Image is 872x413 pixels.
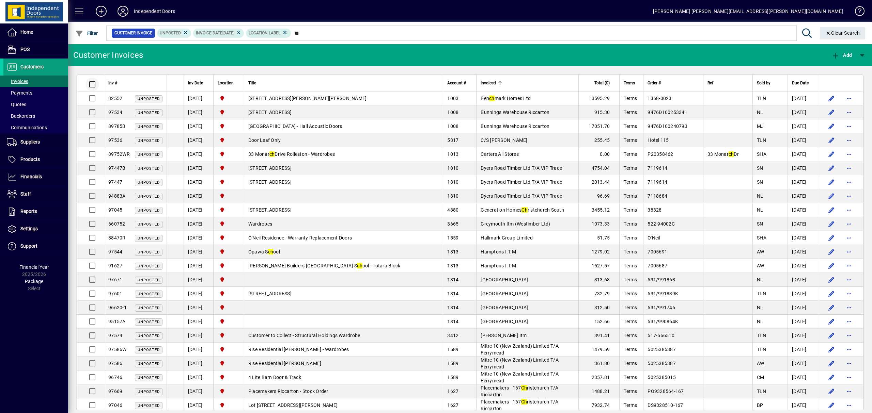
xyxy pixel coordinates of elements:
[788,259,819,273] td: [DATE]
[3,238,68,255] a: Support
[826,246,837,257] button: Edit
[481,221,550,227] span: Greymouth Itm (Westimber Ltd)
[707,151,739,157] span: 33 Monar Dr
[248,79,256,87] span: Title
[648,110,687,115] span: 9476D100253341
[184,105,213,119] td: [DATE]
[108,277,122,282] span: 97671
[3,24,68,41] a: Home
[7,79,28,84] span: Invoices
[648,221,675,227] span: 522-94002C
[624,221,637,227] span: Terms
[481,263,516,268] span: Hamptons I.T.M
[447,110,458,115] span: 1008
[648,79,699,87] div: Order #
[757,207,763,213] span: NL
[757,110,763,115] span: NL
[826,386,837,397] button: Edit
[218,164,240,172] span: Christchurch
[826,330,837,341] button: Edit
[757,249,764,254] span: AW
[20,64,44,69] span: Customers
[844,107,855,118] button: More options
[788,161,819,175] td: [DATE]
[578,259,619,273] td: 1527.57
[578,119,619,133] td: 17051.70
[578,231,619,245] td: 51.75
[648,123,687,129] span: 9476D100240793
[792,79,815,87] div: Due Date
[624,193,637,199] span: Terms
[248,79,439,87] div: Title
[830,49,854,61] button: Add
[481,193,562,199] span: Dyers Road Timber Ltd T/A VIP Trade
[624,79,635,87] span: Terms
[757,123,764,129] span: MJ
[844,218,855,229] button: More options
[624,179,637,185] span: Terms
[481,79,496,87] span: Invoiced
[90,5,112,17] button: Add
[757,193,763,199] span: NL
[3,87,68,99] a: Payments
[196,31,222,35] span: Invoice date
[108,263,122,268] span: 91627
[184,119,213,133] td: [DATE]
[20,243,37,249] span: Support
[624,123,637,129] span: Terms
[114,30,152,36] span: Customer Invoice
[20,209,37,214] span: Reports
[3,168,68,185] a: Financials
[624,277,637,282] span: Terms
[184,203,213,217] td: [DATE]
[138,278,160,282] span: Unposted
[3,122,68,133] a: Communications
[481,249,516,254] span: Hamptons I.T.M
[578,133,619,147] td: 255.45
[844,302,855,313] button: More options
[134,6,175,17] div: Independent Doors
[481,151,519,157] span: Carters All Stores
[108,193,126,199] span: 94883A
[481,96,531,101] span: Ben mark Homes Ltd
[20,191,31,197] span: Staff
[757,165,763,171] span: SN
[826,274,837,285] button: Edit
[826,218,837,229] button: Edit
[648,96,671,101] span: 1368-0023
[844,204,855,215] button: More options
[138,222,160,227] span: Unposted
[188,79,203,87] span: Inv Date
[20,47,30,52] span: POS
[447,137,458,143] span: 5817
[788,231,819,245] td: [DATE]
[3,41,68,58] a: POS
[138,97,160,101] span: Unposted
[447,123,458,129] span: 1008
[218,136,240,144] span: Christchurch
[788,287,819,301] td: [DATE]
[184,133,213,147] td: [DATE]
[820,27,866,39] button: Clear
[788,105,819,119] td: [DATE]
[578,245,619,259] td: 1279.02
[20,226,38,231] span: Settings
[826,260,837,271] button: Edit
[184,231,213,245] td: [DATE]
[648,249,667,254] span: 7005691
[826,358,837,369] button: Edit
[108,96,122,101] span: 82552
[25,279,43,284] span: Package
[7,125,47,130] span: Communications
[108,207,122,213] span: 97045
[184,161,213,175] td: [DATE]
[844,93,855,104] button: More options
[447,193,458,199] span: 1810
[108,249,122,254] span: 97544
[826,135,837,146] button: Edit
[624,207,637,213] span: Terms
[447,151,458,157] span: 1013
[138,264,160,268] span: Unposted
[825,30,860,36] span: Clear Search
[3,110,68,122] a: Backorders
